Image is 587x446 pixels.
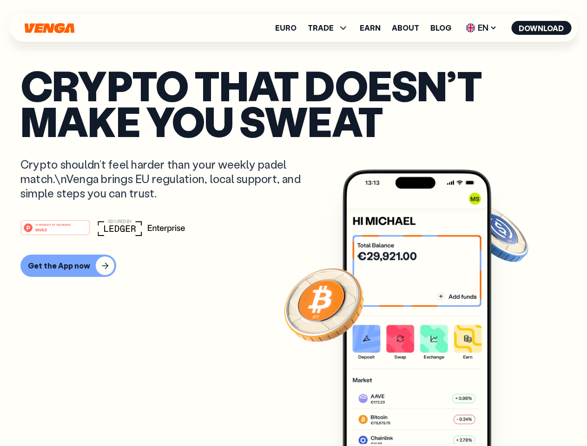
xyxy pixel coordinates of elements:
p: Crypto that doesn’t make you sweat [20,67,567,138]
tspan: #1 PRODUCT OF THE MONTH [35,223,71,226]
div: Get the App now [28,261,90,270]
tspan: Web3 [35,227,47,232]
img: Bitcoin [282,262,366,346]
a: Get the App now [20,255,567,277]
button: Get the App now [20,255,116,277]
p: Crypto shouldn’t feel harder than your weekly padel match.\nVenga brings EU regulation, local sup... [20,157,314,201]
span: EN [462,20,500,35]
span: TRADE [308,22,349,33]
a: Euro [275,24,297,32]
a: #1 PRODUCT OF THE MONTHWeb3 [20,225,90,237]
button: Download [511,21,571,35]
a: About [392,24,419,32]
img: flag-uk [466,23,475,33]
a: Earn [360,24,381,32]
span: TRADE [308,24,334,32]
svg: Home [23,23,75,33]
img: USDC coin [463,200,530,267]
a: Blog [430,24,451,32]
